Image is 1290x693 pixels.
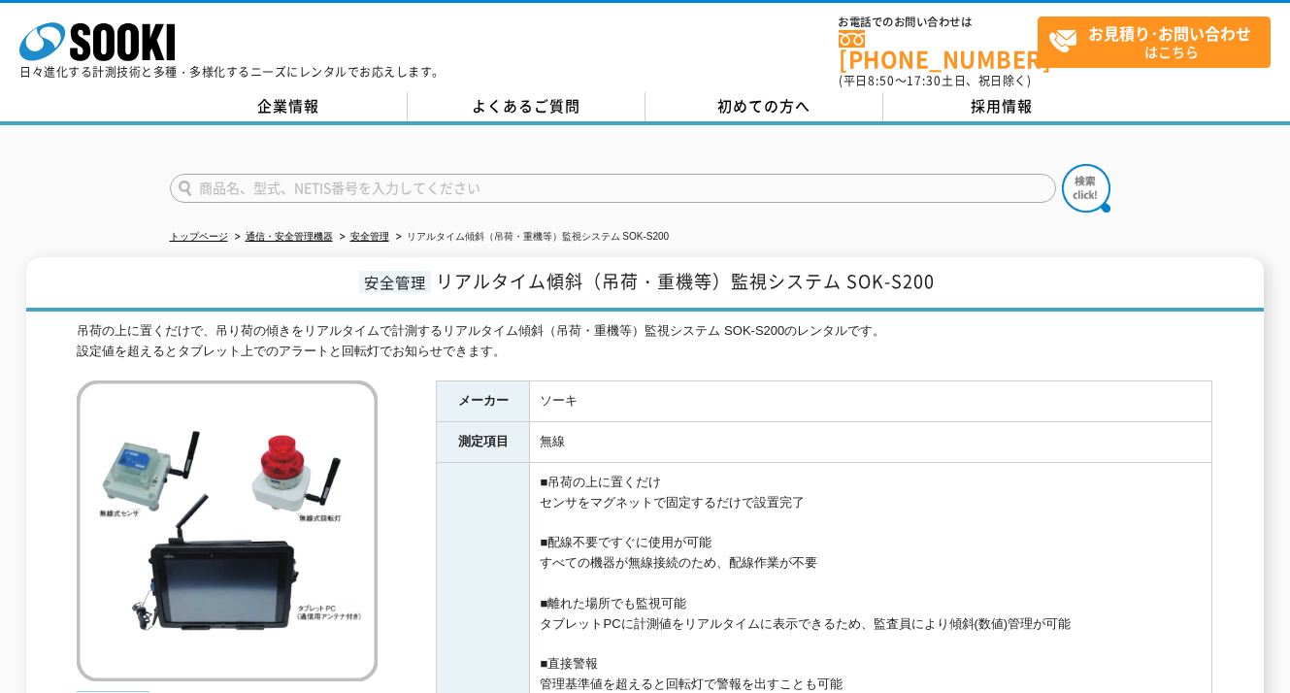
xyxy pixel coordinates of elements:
[1062,164,1110,213] img: btn_search.png
[437,422,530,463] th: 測定項目
[350,231,389,242] a: 安全管理
[1088,21,1251,45] strong: お見積り･お問い合わせ
[246,231,333,242] a: 通信・安全管理機器
[530,422,1212,463] td: 無線
[839,72,1031,89] span: (平日 ～ 土日、祝日除く)
[883,92,1121,121] a: 採用情報
[359,271,431,293] span: 安全管理
[170,174,1056,203] input: 商品名、型式、NETIS番号を入力してください
[170,92,408,121] a: 企業情報
[392,227,670,247] li: リアルタイム傾斜（吊荷・重機等）監視システム SOK-S200
[645,92,883,121] a: 初めての方へ
[717,95,810,116] span: 初めての方へ
[1038,16,1271,68] a: お見積り･お問い合わせはこちら
[77,321,1212,362] div: 吊荷の上に置くだけで、吊り荷の傾きをリアルタイムで計測するリアルタイム傾斜（吊荷・重機等）監視システム SOK-S200のレンタルです。 設定値を超えるとタブレット上でのアラートと回転灯でお知ら...
[868,72,895,89] span: 8:50
[1048,17,1270,66] span: はこちら
[839,30,1038,70] a: [PHONE_NUMBER]
[436,268,935,294] span: リアルタイム傾斜（吊荷・重機等）監視システム SOK-S200
[907,72,942,89] span: 17:30
[530,381,1212,422] td: ソーキ
[839,16,1038,28] span: お電話でのお問い合わせは
[77,380,378,681] img: リアルタイム傾斜（吊荷・重機等）監視システム SOK-S200
[437,381,530,422] th: メーカー
[408,92,645,121] a: よくあるご質問
[19,66,445,78] p: 日々進化する計測技術と多種・多様化するニーズにレンタルでお応えします。
[170,231,228,242] a: トップページ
